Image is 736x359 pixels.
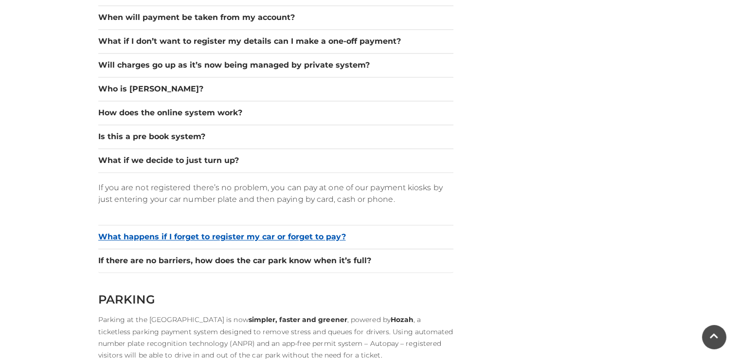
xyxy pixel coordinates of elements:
[98,83,453,95] button: Who is [PERSON_NAME]?
[98,36,453,47] button: What if I don’t want to register my details can I make a one-off payment?
[98,131,453,143] button: Is this a pre book system?
[98,107,453,119] button: How does the online system work?
[98,155,453,166] button: What if we decide to just turn up?
[391,315,413,324] strong: Hozah
[98,292,453,306] h2: PARKING
[249,315,347,324] strong: simpler, faster and greener
[98,12,453,23] button: When will payment be taken from my account?
[98,182,453,205] p: If you are not registered there’s no problem, you can pay at one of our payment kiosks by just en...
[98,231,453,243] button: What happens if I forget to register my car or forget to pay?
[98,255,453,267] button: If there are no barriers, how does the car park know when it’s full?
[98,59,453,71] button: Will charges go up as it’s now being managed by private system?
